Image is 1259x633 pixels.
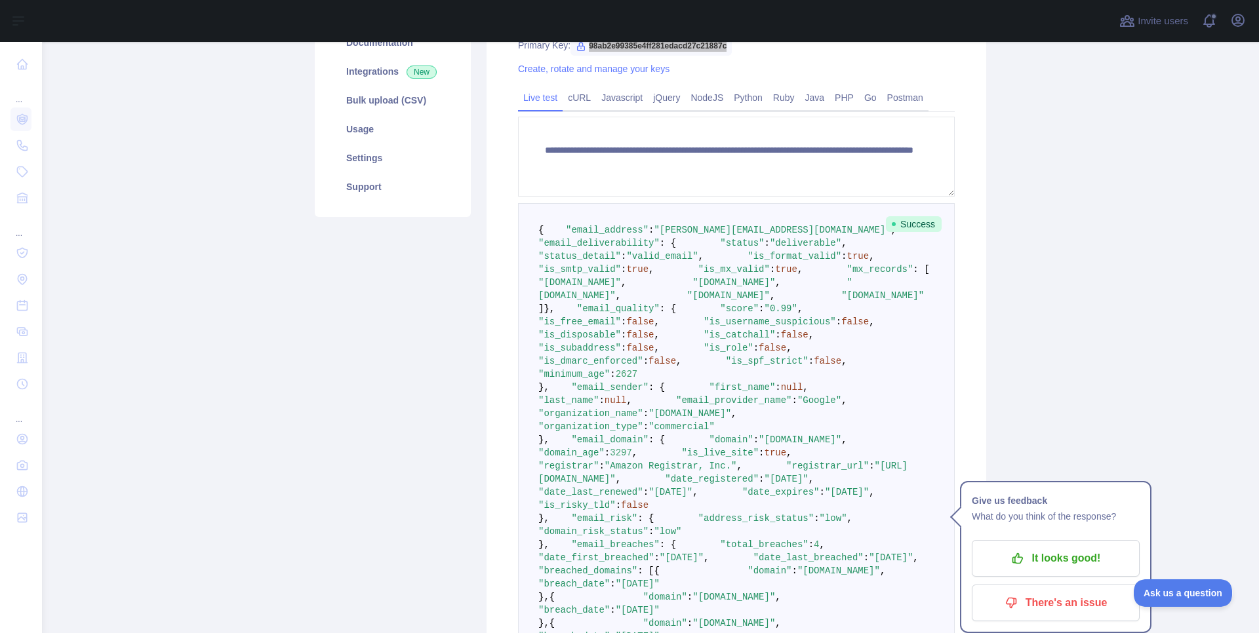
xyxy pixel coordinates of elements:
[803,382,808,393] span: ,
[660,552,704,563] span: "[DATE]"
[681,448,759,458] span: "is_live_site"
[649,421,715,432] span: "commercial"
[759,303,764,314] span: :
[1134,579,1233,607] iframe: Toggle Customer Support
[643,356,649,366] span: :
[570,36,732,56] span: 98ab2e99385e4ff281edacd27c21887c
[538,487,643,497] span: "date_last_renewed"
[687,290,770,301] span: "[DOMAIN_NAME]"
[538,303,544,314] span: ]
[643,408,649,419] span: :
[599,461,604,471] span: :
[765,448,787,458] span: true
[550,618,555,628] span: {
[610,579,615,589] span: :
[616,500,621,510] span: :
[692,487,698,497] span: ,
[692,592,775,602] span: "[DOMAIN_NAME]"
[709,434,753,445] span: "domain"
[649,487,692,497] span: "[DATE]"
[538,461,599,471] span: "registrar"
[616,369,638,379] span: 2627
[847,264,913,275] span: "mx_records"
[792,395,797,406] span: :
[869,552,913,563] span: "[DATE]"
[720,303,759,314] span: "score"
[538,539,550,550] span: },
[869,487,874,497] span: ,
[709,382,775,393] span: "first_name"
[649,434,665,445] span: : {
[610,605,615,615] span: :
[407,66,437,79] span: New
[538,356,643,366] span: "is_dmarc_enforced"
[10,79,31,105] div: ...
[753,434,759,445] span: :
[859,87,882,108] a: Go
[736,461,742,471] span: ,
[544,303,555,314] span: },
[538,448,605,458] span: "domain_age"
[538,369,610,379] span: "minimum_age"
[616,290,621,301] span: ,
[538,500,616,510] span: "is_risky_tld"
[538,330,621,340] span: "is_disposable"
[759,448,764,458] span: :
[775,382,780,393] span: :
[765,238,770,248] span: :
[654,566,659,576] span: {
[841,238,847,248] span: ,
[814,356,841,366] span: false
[538,618,550,628] span: },
[797,303,803,314] span: ,
[518,39,955,52] div: Primary Key:
[616,579,660,589] span: "[DATE]"
[563,87,596,108] a: cURL
[637,513,654,524] span: : {
[538,552,654,563] span: "date_first_breached"
[621,500,649,510] span: false
[610,448,632,458] span: 3297
[605,448,610,458] span: :
[982,547,1130,569] p: It looks good!
[729,87,768,108] a: Python
[660,539,676,550] span: : {
[538,408,643,419] span: "organization_name"
[596,87,648,108] a: Javascript
[538,513,550,524] span: },
[330,172,455,201] a: Support
[654,316,659,327] span: ,
[704,343,753,353] span: "is_role"
[621,251,626,261] span: :
[869,316,874,327] span: ,
[692,618,775,628] span: "[DOMAIN_NAME]"
[809,539,814,550] span: :
[649,225,654,235] span: :
[692,277,775,288] span: "[DOMAIN_NAME]"
[571,382,649,393] span: "email_sender"
[775,330,780,340] span: :
[648,87,685,108] a: jQuery
[538,316,621,327] span: "is_free_email"
[781,382,803,393] span: null
[841,290,924,301] span: "[DOMAIN_NAME]"
[676,395,791,406] span: "email_provider_name"
[972,493,1140,508] h1: Give us feedback
[770,290,775,301] span: ,
[720,539,808,550] span: "total_breaches"
[626,330,654,340] span: false
[518,64,669,74] a: Create, rotate and manage your keys
[330,115,455,144] a: Usage
[643,487,649,497] span: :
[643,421,649,432] span: :
[836,316,841,327] span: :
[538,526,649,537] span: "domain_risk_status"
[841,356,847,366] span: ,
[538,395,599,406] span: "last_name"
[786,461,869,471] span: "registrar_url"
[972,585,1140,621] button: There's an issue
[869,461,874,471] span: :
[764,474,808,484] span: "[DATE]"
[841,316,869,327] span: false
[748,251,841,261] span: "is_format_valid"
